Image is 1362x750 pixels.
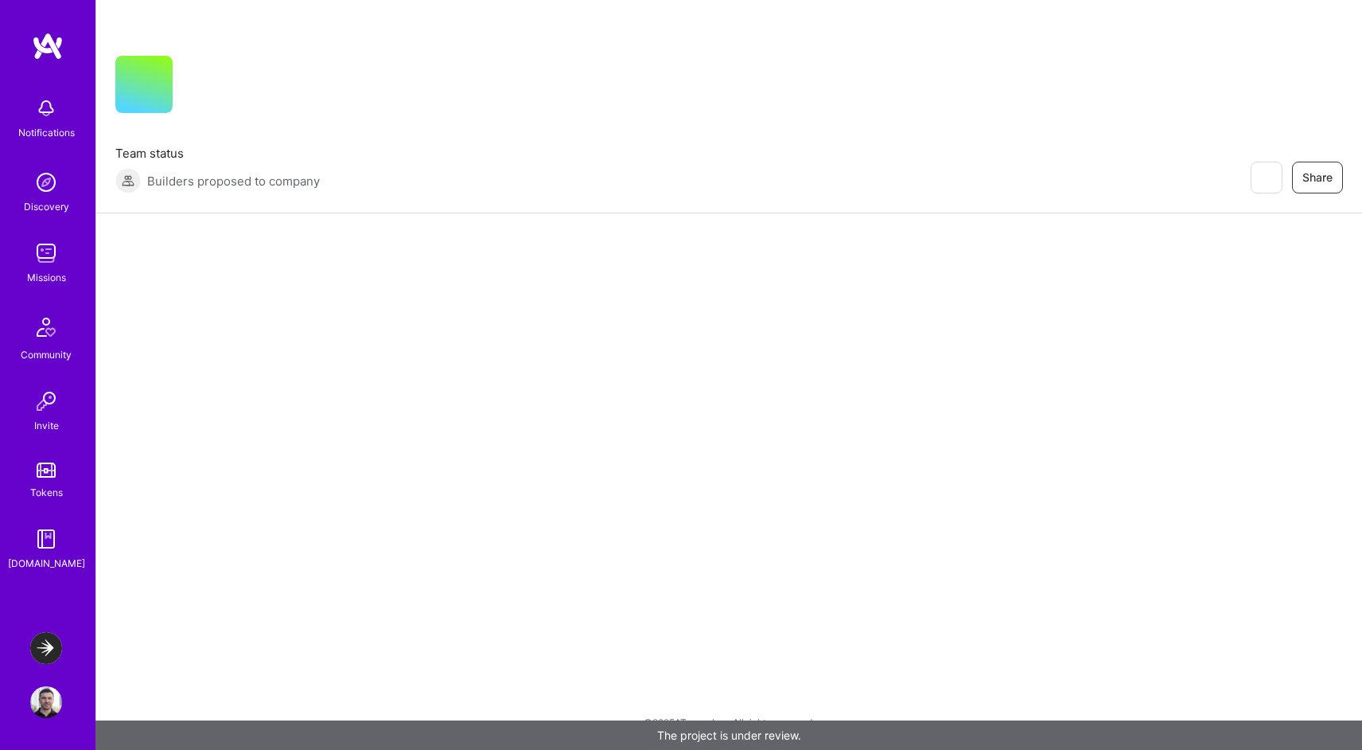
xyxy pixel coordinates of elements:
div: Discovery [24,198,69,215]
a: LaunchDarkly: Experimentation Delivery Team [26,632,66,664]
img: guide book [30,523,62,555]
img: discovery [30,166,62,198]
img: tokens [37,463,56,478]
img: bell [30,92,62,124]
span: Team status [115,145,320,162]
img: teamwork [30,237,62,269]
div: [DOMAIN_NAME] [8,555,85,572]
a: User Avatar [26,686,66,718]
img: Builders proposed to company [115,168,141,193]
i: icon CompanyGray [192,81,204,94]
div: The project is under review. [95,721,1362,750]
span: Builders proposed to company [147,173,320,189]
button: Share [1292,162,1343,193]
div: Invite [34,417,59,434]
img: Invite [30,385,62,417]
div: Community [21,346,72,363]
img: Community [27,308,65,346]
div: Notifications [18,124,75,141]
i: icon EyeClosed [1259,171,1272,184]
img: User Avatar [30,686,62,718]
div: Missions [27,269,66,286]
img: logo [32,32,64,61]
div: Tokens [30,484,63,501]
img: LaunchDarkly: Experimentation Delivery Team [30,632,62,664]
span: Share [1302,170,1333,186]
